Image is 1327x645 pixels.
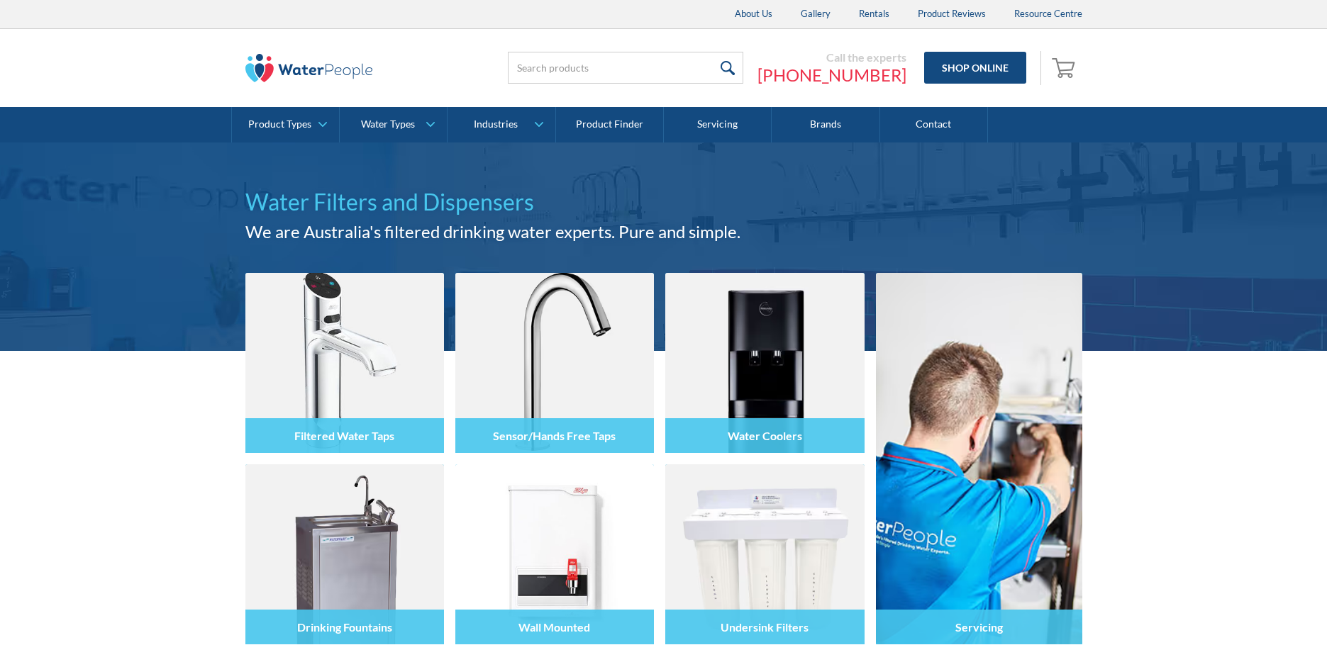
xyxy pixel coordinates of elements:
a: [PHONE_NUMBER] [757,64,906,86]
img: Drinking Fountains [245,464,444,644]
a: Water Types [340,107,447,142]
img: Wall Mounted [455,464,654,644]
a: Product Finder [556,107,664,142]
div: Water Types [361,118,415,130]
img: The Water People [245,54,373,82]
a: Contact [880,107,988,142]
h4: Sensor/Hands Free Taps [493,429,616,442]
h4: Wall Mounted [518,620,590,634]
div: Call the experts [757,50,906,64]
h4: Drinking Fountains [297,620,392,634]
a: Open empty cart [1048,51,1082,85]
a: Industries [448,107,555,142]
a: Product Types [232,107,339,142]
h4: Undersink Filters [721,620,809,634]
img: Filtered Water Taps [245,273,444,453]
a: Shop Online [924,52,1026,84]
a: Brands [772,107,879,142]
input: Search products [508,52,743,84]
img: shopping cart [1052,56,1079,79]
div: Industries [474,118,518,130]
div: Product Types [248,118,311,130]
a: Servicing [876,273,1082,644]
img: Undersink Filters [665,464,864,644]
h4: Servicing [955,620,1003,634]
a: Servicing [664,107,772,142]
h4: Filtered Water Taps [294,429,394,442]
img: Water Coolers [665,273,864,453]
h4: Water Coolers [728,429,802,442]
img: Sensor/Hands Free Taps [455,273,654,453]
